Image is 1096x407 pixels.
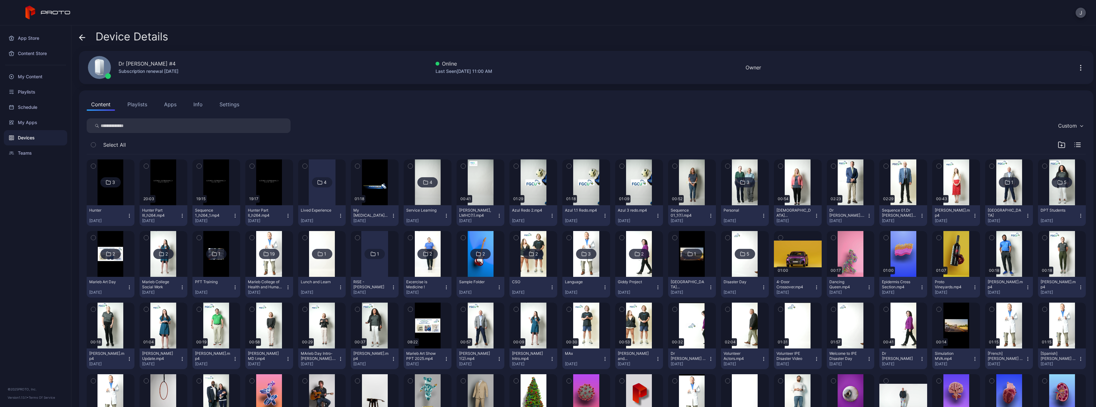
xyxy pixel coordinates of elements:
[509,348,557,369] button: [PERSON_NAME] Intro.mp4[DATE]
[829,290,867,295] div: [DATE]
[985,348,1033,369] button: [French] [PERSON_NAME] - Welcome to [GEOGRAPHIC_DATA] -Dr [PERSON_NAME][DATE]
[512,361,550,367] div: [DATE]
[89,279,124,284] div: Marieb Art Day
[641,251,644,257] div: 2
[988,218,1025,223] div: [DATE]
[512,218,550,223] div: [DATE]
[301,361,338,367] div: [DATE]
[618,361,655,367] div: [DATE]
[1038,277,1086,298] button: [PERSON_NAME].mp4[DATE]
[618,290,655,295] div: [DATE]
[140,205,187,226] button: Hunter Part III_h264.mp4[DATE]
[406,218,444,223] div: [DATE]
[4,84,67,100] div: Playlists
[103,141,126,149] span: Select All
[436,60,492,67] div: Online
[721,277,769,298] button: Disaster Day[DATE]
[142,361,180,367] div: [DATE]
[1055,118,1086,133] button: Custom
[353,218,391,223] div: [DATE]
[142,351,177,361] div: Ariella VanHara Update.mp4
[404,205,451,226] button: Service Learning[DATE]
[195,290,233,295] div: [DATE]
[562,348,610,369] button: MAx[DATE]
[879,348,927,369] button: Dr [PERSON_NAME][DATE]
[142,218,180,223] div: [DATE]
[248,279,283,290] div: Marieb College of Health and Human Service Presentation Video
[565,361,602,367] div: [DATE]
[112,179,115,185] div: 3
[482,251,485,257] div: 2
[142,279,177,290] div: Marieb College Social Work
[87,277,134,298] button: Marieb Art Day[DATE]
[301,351,336,361] div: MArieb Day Intro- Dr Weiss.mp4
[1038,205,1086,226] button: DPT Students[DATE]
[615,277,663,298] button: Giddy Project[DATE]
[192,348,240,369] button: [PERSON_NAME].mp4[DATE]
[776,279,811,290] div: 4-Door Crossover.mp4
[406,208,441,213] div: Service Learning
[829,351,864,361] div: Welcome to IPE Disaster Day
[671,218,708,223] div: [DATE]
[406,290,444,295] div: [DATE]
[87,205,134,226] button: Hunter[DATE]
[1041,208,1076,213] div: DPT Students
[985,277,1033,298] button: [PERSON_NAME].mp4[DATE]
[192,277,240,298] button: PFT Training[DATE]
[776,208,811,218] div: Kristen Lamb(1).mp4
[248,361,285,367] div: [DATE]
[195,279,230,284] div: PFT Training
[671,279,706,290] div: High School Marieb College Visit
[119,60,176,67] div: Dr [PERSON_NAME] #4
[4,115,67,130] a: My Apps
[671,208,706,218] div: Sequence 01_1(1).mp4
[746,64,761,71] div: Owner
[195,351,230,361] div: Luis Ruiz.mp4
[588,251,591,257] div: 3
[746,251,749,257] div: 5
[615,348,663,369] button: [PERSON_NAME] and [PERSON_NAME][DATE]
[96,31,168,43] span: Device Details
[89,290,127,295] div: [DATE]
[535,251,538,257] div: 2
[353,208,388,218] div: My Autism Conncection.mp4
[776,218,814,223] div: [DATE]
[4,46,67,61] a: Content Store
[671,290,708,295] div: [DATE]
[195,208,230,218] div: Sequence 1_h264_1.mp4
[827,348,875,369] button: Welcome to IPE Disaster Day[DATE]
[165,251,168,257] div: 2
[353,279,388,290] div: RISE - Dr Ellen Donald
[215,98,244,111] button: Settings
[562,277,610,298] button: Language[DATE]
[1038,348,1086,369] button: [Spanish] [PERSON_NAME] - Welcome to [GEOGRAPHIC_DATA] -Dr [PERSON_NAME][DATE]
[721,348,769,369] button: Volunteer Actors.mp4[DATE]
[29,396,55,399] a: Terms Of Service
[1058,123,1077,129] div: Custom
[270,251,275,257] div: 19
[301,279,336,284] div: Lunch and Learn
[89,208,124,213] div: Hunter
[4,145,67,161] a: Teams
[724,361,761,367] div: [DATE]
[935,218,972,223] div: [DATE]
[562,205,610,226] button: Azul 1.1 Redo.mp4[DATE]
[429,179,432,185] div: 4
[746,179,749,185] div: 3
[4,31,67,46] a: App Store
[112,251,115,257] div: 2
[353,290,391,295] div: [DATE]
[351,205,399,226] button: My [MEDICAL_DATA] Conncection.mp4[DATE]
[935,351,970,361] div: Simulation MVA.mp4
[829,218,867,223] div: [DATE]
[724,279,759,284] div: Disaster Day
[509,277,557,298] button: CSO[DATE]
[195,218,233,223] div: [DATE]
[87,98,115,111] button: Content
[721,205,769,226] button: Personal[DATE]
[429,251,432,257] div: 2
[1041,361,1078,367] div: [DATE]
[193,101,203,108] div: Info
